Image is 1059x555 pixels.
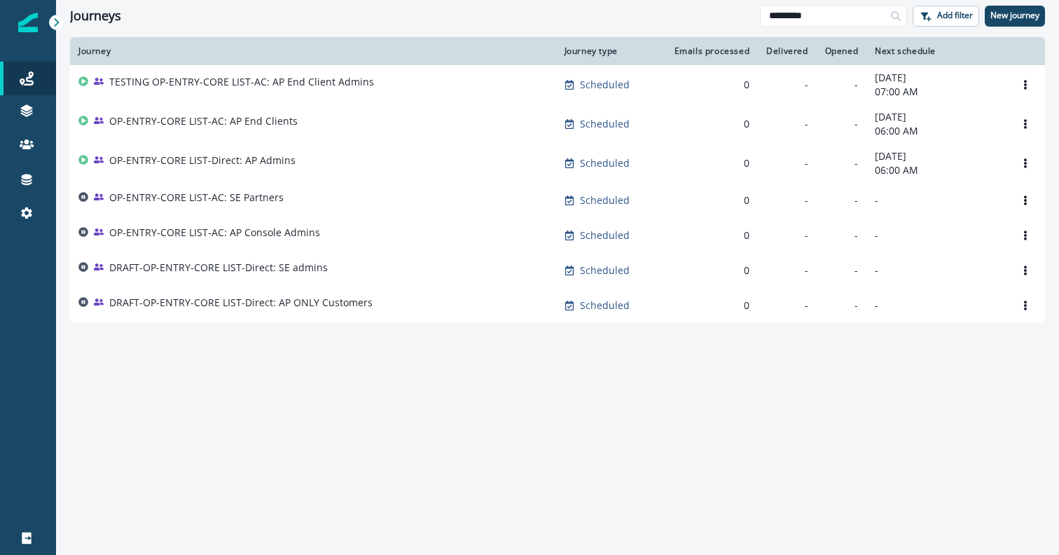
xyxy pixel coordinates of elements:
[70,183,1045,218] a: OP-ENTRY-CORE LIST-AC: SE PartnersScheduled0---Options
[875,110,997,124] p: [DATE]
[766,46,808,57] div: Delivered
[825,228,859,242] div: -
[990,11,1039,20] p: New journey
[913,6,979,27] button: Add filter
[580,117,630,131] p: Scheduled
[825,299,859,313] div: -
[669,193,749,207] div: 0
[70,253,1045,288] a: DRAFT-OP-ENTRY-CORE LIST-Direct: SE adminsScheduled0---Options
[766,263,808,277] div: -
[766,117,808,131] div: -
[669,156,749,170] div: 0
[825,156,859,170] div: -
[825,46,859,57] div: Opened
[18,13,38,32] img: Inflection
[1014,114,1037,135] button: Options
[825,117,859,131] div: -
[825,193,859,207] div: -
[875,46,997,57] div: Next schedule
[580,263,630,277] p: Scheduled
[1014,260,1037,281] button: Options
[109,75,374,89] p: TESTING OP-ENTRY-CORE LIST-AC: AP End Client Admins
[766,78,808,92] div: -
[580,78,630,92] p: Scheduled
[766,299,808,313] div: -
[109,296,373,310] p: DRAFT-OP-ENTRY-CORE LIST-Direct: AP ONLY Customers
[937,11,973,20] p: Add filter
[875,71,997,85] p: [DATE]
[669,117,749,131] div: 0
[875,85,997,99] p: 07:00 AM
[875,299,997,313] p: -
[1014,295,1037,316] button: Options
[70,65,1045,104] a: TESTING OP-ENTRY-CORE LIST-AC: AP End Client AdminsScheduled0--[DATE]07:00 AMOptions
[875,163,997,177] p: 06:00 AM
[669,228,749,242] div: 0
[669,299,749,313] div: 0
[875,149,997,163] p: [DATE]
[875,193,997,207] p: -
[580,299,630,313] p: Scheduled
[109,191,284,205] p: OP-ENTRY-CORE LIST-AC: SE Partners
[875,124,997,138] p: 06:00 AM
[875,228,997,242] p: -
[580,156,630,170] p: Scheduled
[766,193,808,207] div: -
[669,263,749,277] div: 0
[70,288,1045,323] a: DRAFT-OP-ENTRY-CORE LIST-Direct: AP ONLY CustomersScheduled0---Options
[109,261,328,275] p: DRAFT-OP-ENTRY-CORE LIST-Direct: SE admins
[825,78,859,92] div: -
[669,78,749,92] div: 0
[766,156,808,170] div: -
[985,6,1045,27] button: New journey
[875,263,997,277] p: -
[1014,225,1037,246] button: Options
[669,46,749,57] div: Emails processed
[70,218,1045,253] a: OP-ENTRY-CORE LIST-AC: AP Console AdminsScheduled0---Options
[580,193,630,207] p: Scheduled
[78,46,548,57] div: Journey
[1014,190,1037,211] button: Options
[766,228,808,242] div: -
[1014,153,1037,174] button: Options
[580,228,630,242] p: Scheduled
[109,114,298,128] p: OP-ENTRY-CORE LIST-AC: AP End Clients
[825,263,859,277] div: -
[109,226,320,240] p: OP-ENTRY-CORE LIST-AC: AP Console Admins
[70,144,1045,183] a: OP-ENTRY-CORE LIST-Direct: AP AdminsScheduled0--[DATE]06:00 AMOptions
[70,8,121,24] h1: Journeys
[565,46,652,57] div: Journey type
[109,153,296,167] p: OP-ENTRY-CORE LIST-Direct: AP Admins
[1014,74,1037,95] button: Options
[70,104,1045,144] a: OP-ENTRY-CORE LIST-AC: AP End ClientsScheduled0--[DATE]06:00 AMOptions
